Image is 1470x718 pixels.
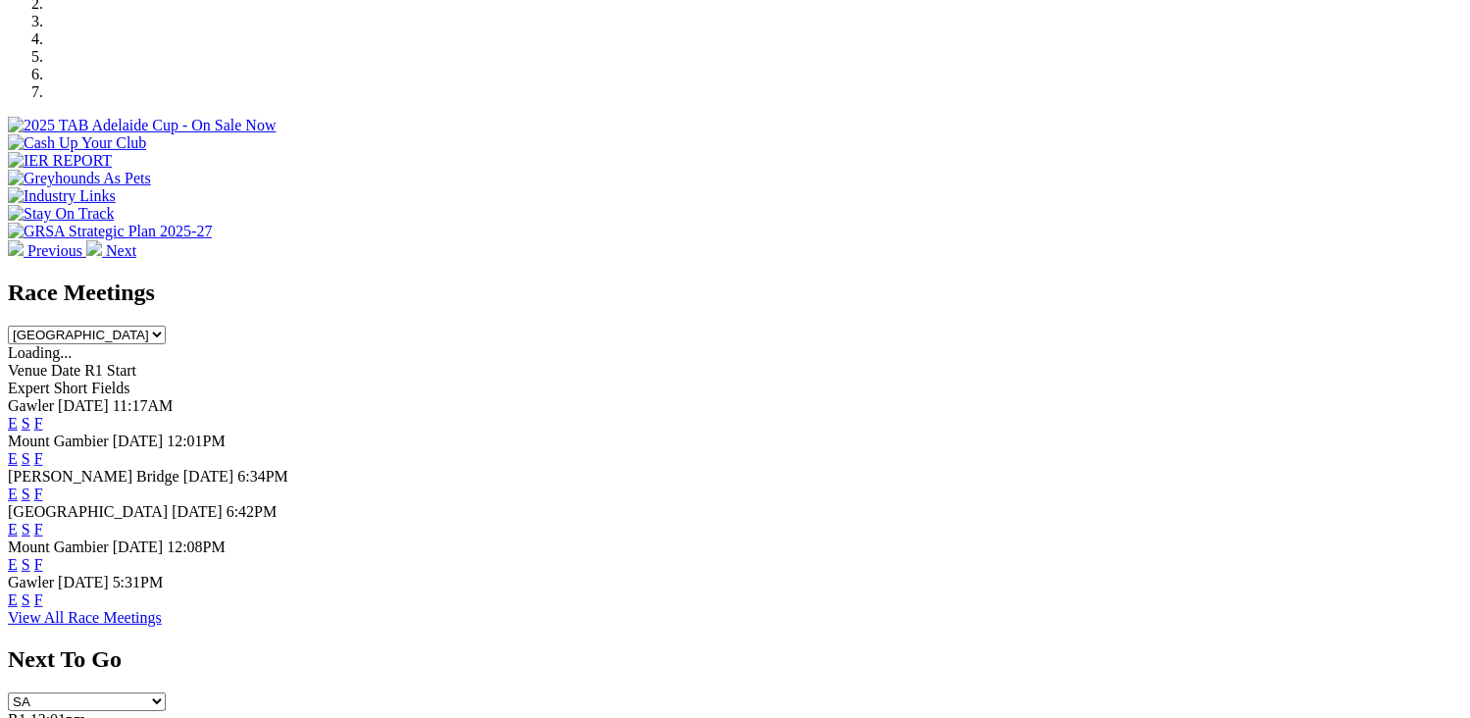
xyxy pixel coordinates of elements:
span: [PERSON_NAME] Bridge [8,468,179,485]
a: S [22,521,30,538]
img: Cash Up Your Club [8,134,146,152]
span: Gawler [8,397,54,414]
span: Mount Gambier [8,433,109,449]
a: E [8,450,18,467]
span: [DATE] [58,397,109,414]
span: [GEOGRAPHIC_DATA] [8,503,168,520]
span: 6:34PM [237,468,288,485]
span: [DATE] [113,433,164,449]
span: [DATE] [172,503,223,520]
span: R1 Start [84,362,136,379]
span: 6:42PM [227,503,278,520]
a: S [22,556,30,573]
a: Next [86,242,136,259]
img: chevron-left-pager-white.svg [8,240,24,256]
img: GRSA Strategic Plan 2025-27 [8,223,212,240]
span: Loading... [8,344,72,361]
span: Mount Gambier [8,538,109,555]
h2: Race Meetings [8,280,1462,306]
span: 11:17AM [113,397,174,414]
span: [DATE] [58,574,109,590]
span: Fields [91,380,129,396]
img: Greyhounds As Pets [8,170,151,187]
a: E [8,521,18,538]
span: 12:01PM [167,433,226,449]
a: S [22,415,30,432]
img: Industry Links [8,187,116,205]
a: S [22,486,30,502]
img: Stay On Track [8,205,114,223]
a: E [8,591,18,608]
a: S [22,450,30,467]
img: IER REPORT [8,152,112,170]
span: [DATE] [113,538,164,555]
a: Previous [8,242,86,259]
a: E [8,415,18,432]
a: F [34,556,43,573]
a: S [22,591,30,608]
a: E [8,556,18,573]
span: Short [54,380,88,396]
img: 2025 TAB Adelaide Cup - On Sale Now [8,117,277,134]
a: F [34,521,43,538]
span: 5:31PM [113,574,164,590]
a: F [34,450,43,467]
span: Expert [8,380,50,396]
span: [DATE] [183,468,234,485]
h2: Next To Go [8,646,1462,673]
a: F [34,591,43,608]
span: Venue [8,362,47,379]
img: chevron-right-pager-white.svg [86,240,102,256]
span: Next [106,242,136,259]
span: 12:08PM [167,538,226,555]
a: View All Race Meetings [8,609,162,626]
span: Previous [27,242,82,259]
a: F [34,486,43,502]
a: F [34,415,43,432]
span: Date [51,362,80,379]
a: E [8,486,18,502]
span: Gawler [8,574,54,590]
